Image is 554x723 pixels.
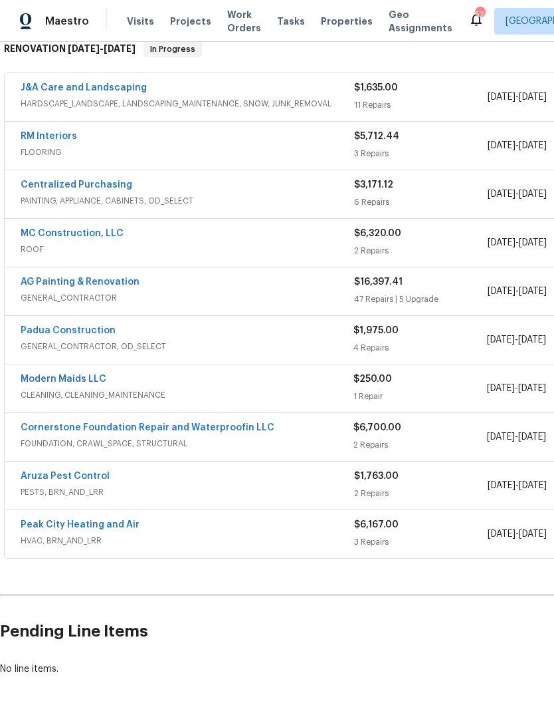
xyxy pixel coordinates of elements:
[21,437,353,450] span: FOUNDATION, CRAWL_SPACE, STRUCTURAL
[21,146,354,159] span: FLOORING
[354,472,399,481] span: $1,763.00
[227,8,261,35] span: Work Orders
[354,147,488,160] div: 3 Repairs
[354,229,401,238] span: $6,320.00
[487,430,546,444] span: -
[354,180,393,190] span: $3,171.12
[21,194,354,208] span: PAINTING, APPLIANCE, CABINETS, OD_SELECT
[487,335,515,345] span: [DATE]
[519,238,547,247] span: [DATE]
[519,141,547,150] span: [DATE]
[353,438,486,452] div: 2 Repairs
[488,285,547,298] span: -
[354,277,403,287] span: $16,397.41
[488,139,547,152] span: -
[21,83,147,92] a: J&A Care and Landscaping
[21,180,132,190] a: Centralized Purchasing
[519,190,547,199] span: [DATE]
[354,535,488,549] div: 3 Repairs
[488,479,547,492] span: -
[21,340,353,353] span: GENERAL_CONTRACTOR, OD_SELECT
[488,236,547,249] span: -
[277,17,305,26] span: Tasks
[518,384,546,393] span: [DATE]
[170,15,211,28] span: Projects
[21,132,77,141] a: RM Interiors
[488,188,547,201] span: -
[68,44,100,53] span: [DATE]
[127,15,154,28] span: Visits
[488,141,515,150] span: [DATE]
[21,388,353,402] span: CLEANING, CLEANING_MAINTENANCE
[354,487,488,500] div: 2 Repairs
[21,423,274,432] a: Cornerstone Foundation Repair and Waterproofin LLC
[353,390,486,403] div: 1 Repair
[21,291,354,305] span: GENERAL_CONTRACTOR
[353,423,401,432] span: $6,700.00
[21,374,106,384] a: Modern Maids LLC
[45,15,89,28] span: Maestro
[488,527,547,541] span: -
[488,238,515,247] span: [DATE]
[354,83,398,92] span: $1,635.00
[353,374,392,384] span: $250.00
[354,196,488,209] div: 6 Repairs
[488,481,515,490] span: [DATE]
[321,15,373,28] span: Properties
[488,190,515,199] span: [DATE]
[487,333,546,347] span: -
[21,520,139,529] a: Peak City Heating and Air
[353,341,486,355] div: 4 Repairs
[518,335,546,345] span: [DATE]
[21,472,110,481] a: Aruza Pest Control
[354,520,399,529] span: $6,167.00
[487,432,515,442] span: [DATE]
[519,529,547,539] span: [DATE]
[21,243,354,256] span: ROOF
[519,287,547,296] span: [DATE]
[488,90,547,104] span: -
[21,277,139,287] a: AG Painting & Renovation
[389,8,452,35] span: Geo Assignments
[488,287,515,296] span: [DATE]
[21,534,354,547] span: HVAC, BRN_AND_LRR
[104,44,136,53] span: [DATE]
[475,8,484,21] div: 52
[487,382,546,395] span: -
[354,293,488,306] div: 47 Repairs | 5 Upgrade
[4,41,136,57] h6: RENOVATION
[488,92,515,102] span: [DATE]
[519,481,547,490] span: [DATE]
[21,229,124,238] a: MC Construction, LLC
[354,98,488,112] div: 11 Repairs
[487,384,515,393] span: [DATE]
[354,132,399,141] span: $5,712.44
[518,432,546,442] span: [DATE]
[353,326,399,335] span: $1,975.00
[145,43,201,56] span: In Progress
[21,326,116,335] a: Padua Construction
[354,244,488,257] div: 2 Repairs
[21,486,354,499] span: PESTS, BRN_AND_LRR
[519,92,547,102] span: [DATE]
[488,529,515,539] span: [DATE]
[68,44,136,53] span: -
[21,97,354,110] span: HARDSCAPE_LANDSCAPE, LANDSCAPING_MAINTENANCE, SNOW, JUNK_REMOVAL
